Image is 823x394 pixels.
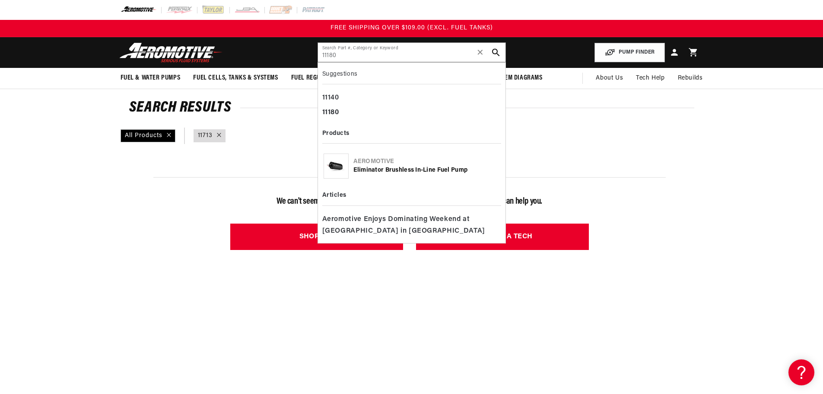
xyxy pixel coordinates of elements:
[322,192,346,199] b: Articles
[636,74,664,83] span: Tech Help
[485,68,549,88] summary: System Diagrams
[353,166,500,175] div: Eliminator Brushless In-Line Fuel Pump
[594,43,665,62] button: PUMP FINDER
[322,130,350,137] b: Products
[596,75,623,81] span: About Us
[322,91,501,106] div: 11140
[477,45,484,59] span: ✕
[330,25,493,31] span: FREE SHIPPING OVER $109.00 (EXCL. FUEL TANKS)
[318,43,505,62] input: Search by Part Number, Category or Keyword
[492,74,543,83] span: System Diagrams
[114,68,187,88] summary: Fuel & Water Pumps
[121,74,181,83] span: Fuel & Water Pumps
[153,195,666,208] p: We can't seem to match parts for your search. Not to worry! One of our techs can help you.
[193,74,278,83] span: Fuel Cells, Tanks & Systems
[671,68,709,89] summary: Rebuilds
[353,157,500,166] div: Aeromotive
[291,74,342,83] span: Fuel Regulators
[187,68,284,88] summary: Fuel Cells, Tanks & Systems
[121,129,175,142] div: All Products
[322,214,499,237] span: Aeromotive Enjoys Dominating Weekend at [GEOGRAPHIC_DATA] in [GEOGRAPHIC_DATA]
[322,109,339,116] b: 11180
[198,131,213,141] a: 11713
[589,68,629,89] a: About Us
[486,43,505,62] button: search button
[129,101,694,115] h2: Search Results
[629,68,671,89] summary: Tech Help
[322,67,501,84] div: Suggestions
[678,74,703,83] span: Rebuilds
[285,68,348,88] summary: Fuel Regulators
[230,224,403,250] a: SHOP ALL
[324,158,348,174] img: Eliminator Brushless In-Line Fuel Pump
[117,42,225,63] img: Aeromotive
